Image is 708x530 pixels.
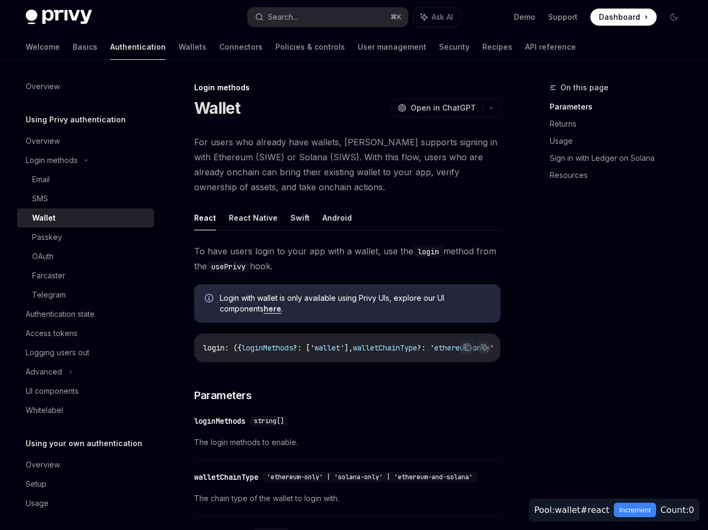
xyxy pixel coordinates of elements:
[514,12,535,22] a: Demo
[17,131,154,151] a: Overview
[26,346,89,359] div: Logging users out
[550,115,691,132] a: Returns
[32,212,56,224] div: Wallet
[314,343,340,353] span: wallet
[26,135,60,147] div: Overview
[194,205,216,230] button: React
[225,343,242,353] span: : ({
[194,98,241,118] h1: Wallet
[194,416,245,426] div: loginMethods
[17,285,154,305] a: Telegram
[220,293,490,314] span: Login with wallet is only available using Privy UIs, explore our UI components .
[290,205,310,230] button: Swift
[478,340,491,354] button: Ask AI
[550,98,691,115] a: Parameters
[17,455,154,474] a: Overview
[26,365,62,378] div: Advanced
[26,154,78,167] div: Login methods
[194,244,501,274] span: To have users login to your app with a wallet, use the method from the hook.
[417,343,434,353] span: ?: '
[203,343,225,353] span: login
[17,189,154,208] a: SMS
[340,343,353,353] span: '],
[17,494,154,513] a: Usage
[194,472,258,482] div: walletChainType
[17,474,154,494] a: Setup
[242,343,293,353] span: loginMethods
[550,167,691,184] a: Resources
[17,77,154,96] a: Overview
[254,417,284,425] span: string[]
[194,135,501,194] span: For users who already have wallets, [PERSON_NAME] supports signing in with Ethereum (SIWE) or Sol...
[26,385,79,397] div: UI components
[17,343,154,362] a: Logging users out
[482,34,512,60] a: Recipes
[322,205,352,230] button: Android
[32,269,65,282] div: Farcaster
[17,266,154,285] a: Farcaster
[353,343,417,353] span: walletChainType
[26,308,95,321] div: Authentication state
[73,34,97,60] a: Basics
[548,12,578,22] a: Support
[26,34,60,60] a: Welcome
[439,34,470,60] a: Security
[17,324,154,343] a: Access tokens
[525,34,576,60] a: API reference
[26,458,60,471] div: Overview
[26,497,49,510] div: Usage
[194,436,501,449] span: The login methods to enable.
[17,401,154,420] a: Whitelabel
[358,34,426,60] a: User management
[550,132,691,150] a: Usage
[17,228,154,247] a: Passkey
[264,304,281,314] a: here
[26,327,78,340] div: Access tokens
[32,173,50,186] div: Email
[432,12,453,22] span: Ask AI
[26,113,126,126] h5: Using Privy authentication
[17,305,154,324] a: Authentication state
[17,170,154,189] a: Email
[413,246,443,258] code: login
[434,343,468,353] span: ethereum
[32,289,66,301] div: Telegram
[590,9,657,26] a: Dashboard
[32,231,62,244] div: Passkey
[229,205,278,230] button: React Native
[390,13,402,21] span: ⌘ K
[26,437,142,450] h5: Using your own authentication
[194,388,251,403] span: Parameters
[32,250,53,263] div: OAuth
[17,247,154,266] a: OAuth
[411,103,476,113] span: Open in ChatGPT
[599,12,640,22] span: Dashboard
[413,7,460,27] button: Ask AI
[110,34,166,60] a: Authentication
[26,80,60,93] div: Overview
[32,192,48,205] div: SMS
[248,7,409,27] button: Search...⌘K
[17,381,154,401] a: UI components
[665,9,682,26] button: Toggle dark mode
[26,478,47,490] div: Setup
[560,81,609,94] span: On this page
[391,99,482,117] button: Open in ChatGPT
[293,343,314,353] span: ?: ['
[194,492,501,505] span: The chain type of the wallet to login with.
[460,340,474,354] button: Copy the contents from the code block
[17,208,154,228] a: Wallet
[275,34,345,60] a: Policies & controls
[205,294,216,305] svg: Info
[268,11,298,24] div: Search...
[26,10,92,25] img: dark logo
[179,34,206,60] a: Wallets
[207,261,250,272] code: usePrivy
[267,473,473,481] span: 'ethereum-only' | 'solana-only' | 'ethereum-and-solana'
[219,34,263,60] a: Connectors
[550,150,691,167] a: Sign in with Ledger on Solana
[194,82,501,93] div: Login methods
[26,404,63,417] div: Whitelabel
